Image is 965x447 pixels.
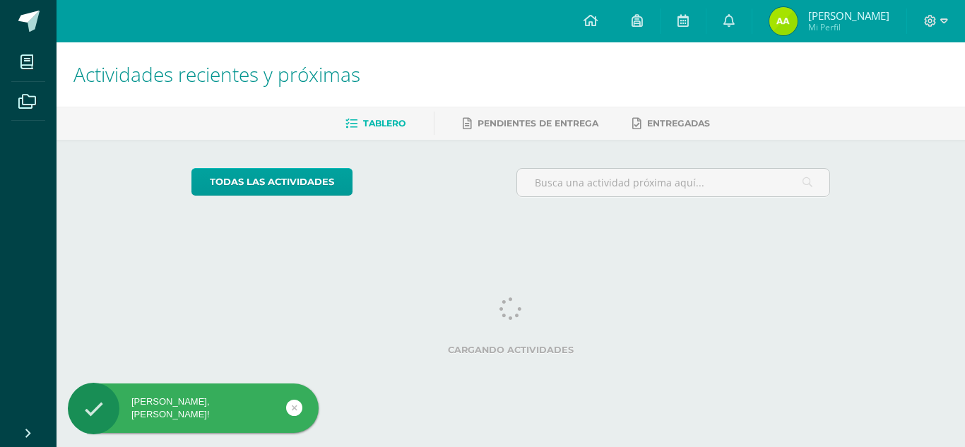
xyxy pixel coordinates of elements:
span: Pendientes de entrega [478,118,598,129]
input: Busca una actividad próxima aquí... [517,169,830,196]
div: [PERSON_NAME], [PERSON_NAME]! [68,395,319,421]
label: Cargando actividades [191,345,831,355]
span: Actividades recientes y próximas [73,61,360,88]
span: Entregadas [647,118,710,129]
span: Mi Perfil [808,21,889,33]
a: Pendientes de entrega [463,112,598,135]
a: Entregadas [632,112,710,135]
a: todas las Actividades [191,168,353,196]
a: Tablero [345,112,405,135]
img: 760dcc1ed53ca33840946989987cded5.png [769,7,798,35]
span: [PERSON_NAME] [808,8,889,23]
span: Tablero [363,118,405,129]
